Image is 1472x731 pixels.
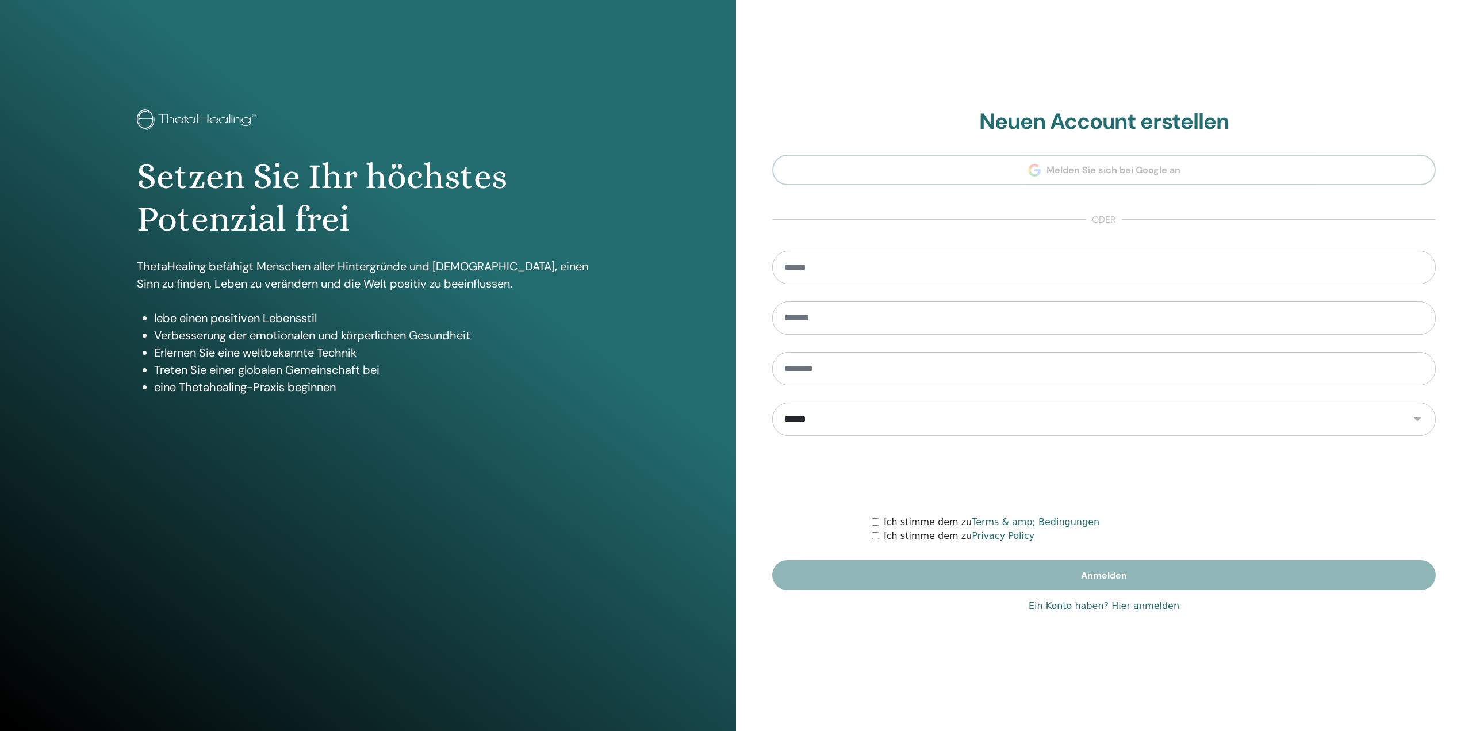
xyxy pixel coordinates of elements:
[1017,453,1191,498] iframe: reCAPTCHA
[1029,599,1179,613] a: Ein Konto haben? Hier anmelden
[154,361,599,378] li: Treten Sie einer globalen Gemeinschaft bei
[972,516,1099,527] a: Terms & amp; Bedingungen
[154,309,599,327] li: lebe einen positiven Lebensstil
[1086,213,1122,227] span: oder
[137,258,599,292] p: ThetaHealing befähigt Menschen aller Hintergründe und [DEMOGRAPHIC_DATA], einen Sinn zu finden, L...
[972,530,1034,541] a: Privacy Policy
[137,155,599,241] h1: Setzen Sie Ihr höchstes Potenzial frei
[772,109,1436,135] h2: Neuen Account erstellen
[884,529,1034,543] label: Ich stimme dem zu
[884,515,1099,529] label: Ich stimme dem zu
[154,344,599,361] li: Erlernen Sie eine weltbekannte Technik
[154,327,599,344] li: Verbesserung der emotionalen und körperlichen Gesundheit
[154,378,599,396] li: eine Thetahealing-Praxis beginnen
